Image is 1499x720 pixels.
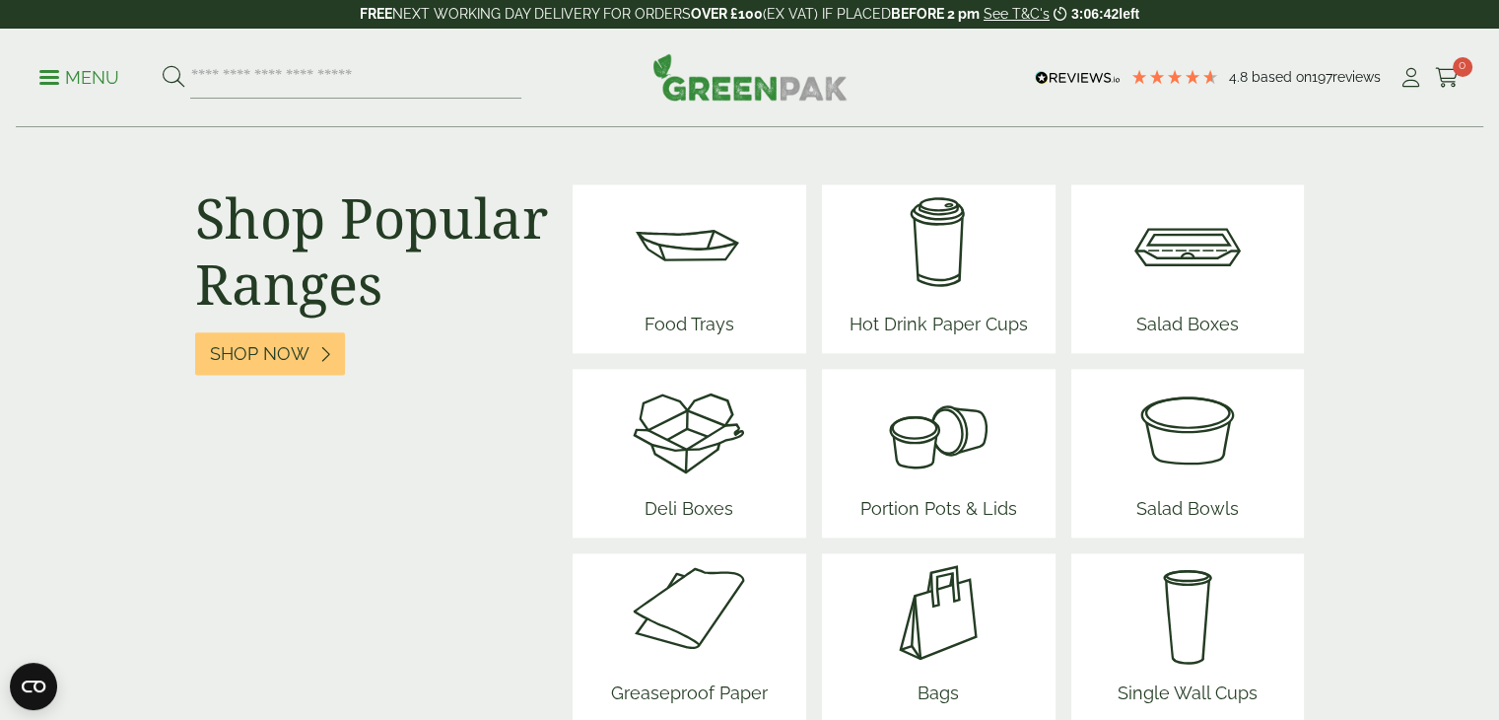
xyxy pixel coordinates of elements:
[1128,303,1247,353] span: Salad Boxes
[879,553,997,672] img: Paper_carriers.svg
[842,184,1036,303] img: HotDrink_paperCup.svg
[1435,68,1460,88] i: Cart
[984,6,1050,22] a: See T&C's
[852,487,1025,538] span: Portion Pots & Lids
[891,6,980,22] strong: BEFORE 2 pm
[1130,68,1219,86] div: 4.79 Stars
[1128,369,1247,538] a: Salad Bowls
[1332,69,1381,85] span: reviews
[1312,69,1332,85] span: 197
[842,303,1036,353] span: Hot Drink Paper Cups
[1398,68,1423,88] i: My Account
[1110,553,1265,672] img: plain-soda-cup.svg
[195,332,345,375] a: Shop Now
[630,369,748,487] img: Deli_box.svg
[630,369,748,538] a: Deli Boxes
[652,53,848,101] img: GreenPak Supplies
[39,66,119,90] p: Menu
[1119,6,1139,22] span: left
[630,184,748,303] img: Food_tray.svg
[691,6,763,22] strong: OVER £100
[852,369,1025,487] img: PortionPots.svg
[1229,69,1252,85] span: 4.8
[39,66,119,86] a: Menu
[1035,71,1121,85] img: REVIEWS.io
[1453,57,1472,77] span: 0
[842,184,1036,353] a: Hot Drink Paper Cups
[1252,69,1312,85] span: Based on
[195,184,549,317] h2: Shop Popular Ranges
[1435,63,1460,93] a: 0
[1128,369,1247,487] img: SoupNsalad_bowls.svg
[10,663,57,710] button: Open CMP widget
[1128,184,1247,303] img: Salad_box.svg
[1071,6,1119,22] span: 3:06:42
[603,553,776,672] img: Greaseproof_paper.svg
[852,369,1025,538] a: Portion Pots & Lids
[1128,487,1247,538] span: Salad Bowls
[630,303,748,353] span: Food Trays
[210,343,309,365] span: Shop Now
[630,184,748,353] a: Food Trays
[630,487,748,538] span: Deli Boxes
[1128,184,1247,353] a: Salad Boxes
[360,6,392,22] strong: FREE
